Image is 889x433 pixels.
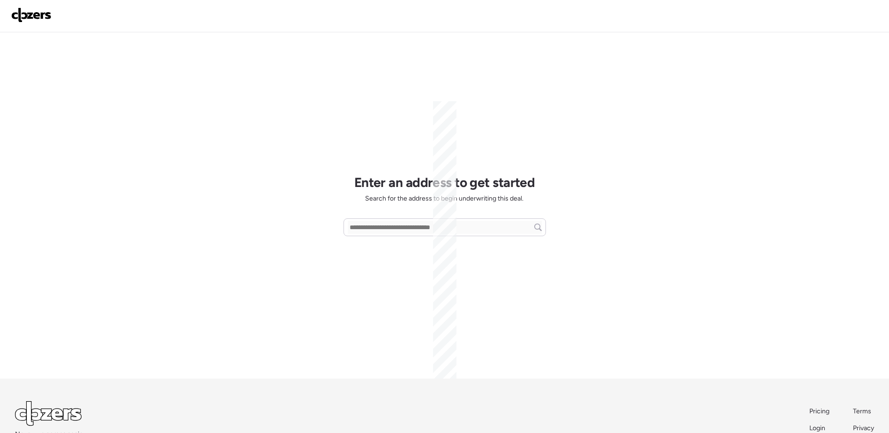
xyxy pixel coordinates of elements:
[853,407,874,416] a: Terms
[809,407,830,416] a: Pricing
[15,401,82,426] img: Logo Light
[354,174,535,190] h1: Enter an address to get started
[809,424,825,432] span: Login
[853,424,874,433] a: Privacy
[809,424,830,433] a: Login
[853,424,874,432] span: Privacy
[11,7,52,22] img: Logo
[365,194,523,203] span: Search for the address to begin underwriting this deal.
[809,407,829,415] span: Pricing
[853,407,871,415] span: Terms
